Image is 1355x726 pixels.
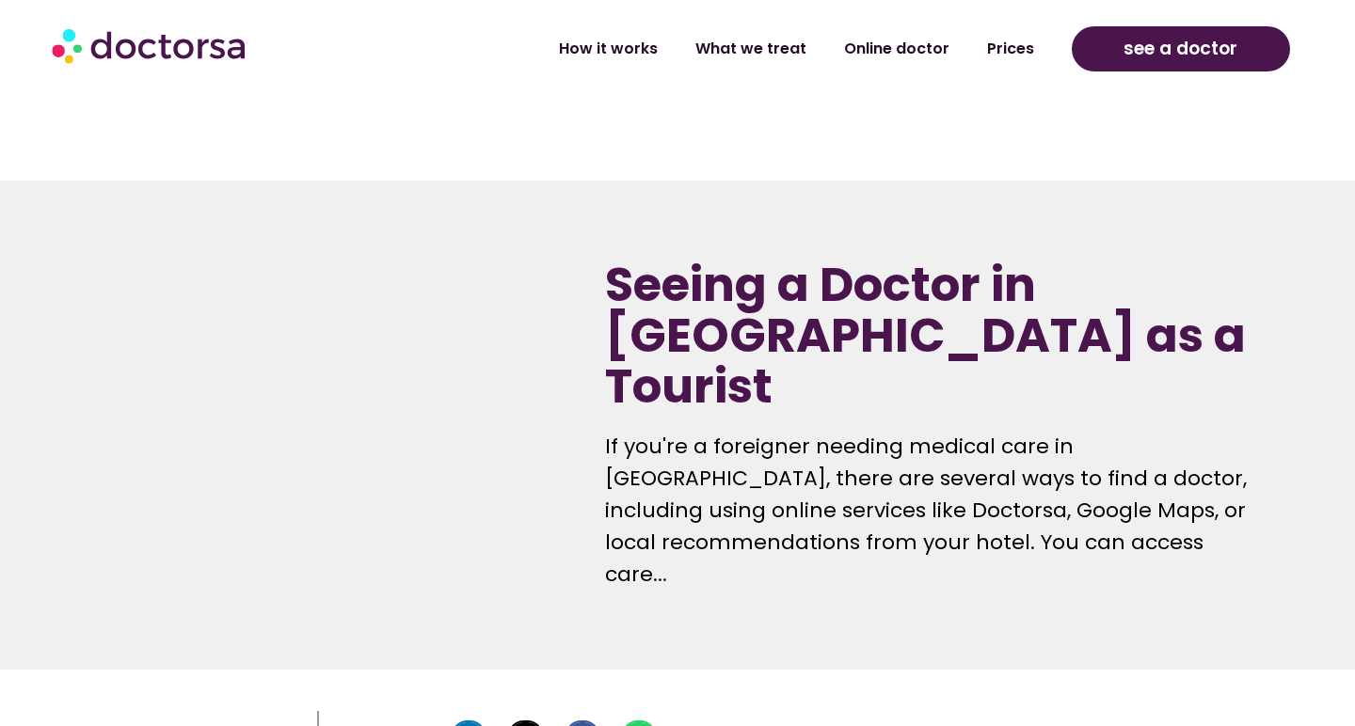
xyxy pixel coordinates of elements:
[825,27,968,71] a: Online doctor
[605,431,1264,591] div: If you're a foreigner needing medical care in [GEOGRAPHIC_DATA], there are several ways to find a...
[677,27,825,71] a: What we treat
[1124,34,1237,64] span: see a doctor
[605,260,1264,412] h1: Seeing a Doctor in [GEOGRAPHIC_DATA] as a Tourist
[1072,26,1290,71] a: see a doctor
[359,27,1052,71] nav: Menu
[968,27,1053,71] a: Prices
[540,27,677,71] a: How it works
